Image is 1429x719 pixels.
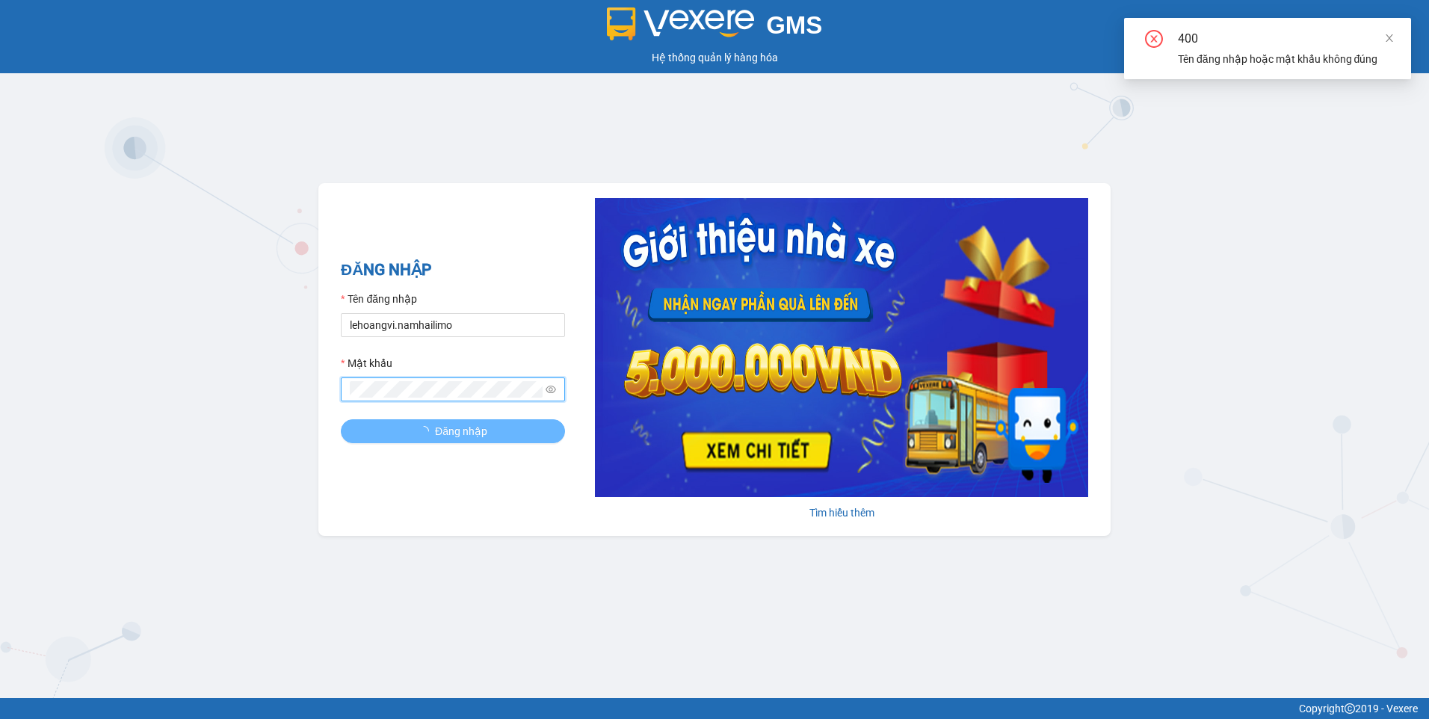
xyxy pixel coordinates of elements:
div: Copyright 2019 - Vexere [11,700,1418,717]
span: eye [546,384,556,395]
div: Hệ thống quản lý hàng hóa [4,49,1425,66]
label: Mật khẩu [341,355,392,371]
h2: ĐĂNG NHẬP [341,258,565,283]
div: Tên đăng nhập hoặc mật khẩu không đúng [1178,51,1393,67]
span: Đăng nhập [435,423,487,439]
input: Mật khẩu [350,381,543,398]
span: close [1384,33,1395,43]
span: GMS [766,11,822,39]
span: loading [419,426,435,436]
div: 400 [1178,30,1393,48]
a: GMS [607,22,823,34]
span: close-circle [1145,30,1163,51]
button: Đăng nhập [341,419,565,443]
img: logo 2 [607,7,755,40]
img: banner-0 [595,198,1088,497]
input: Tên đăng nhập [341,313,565,337]
div: Tìm hiểu thêm [595,504,1088,521]
span: copyright [1345,703,1355,714]
label: Tên đăng nhập [341,291,417,307]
